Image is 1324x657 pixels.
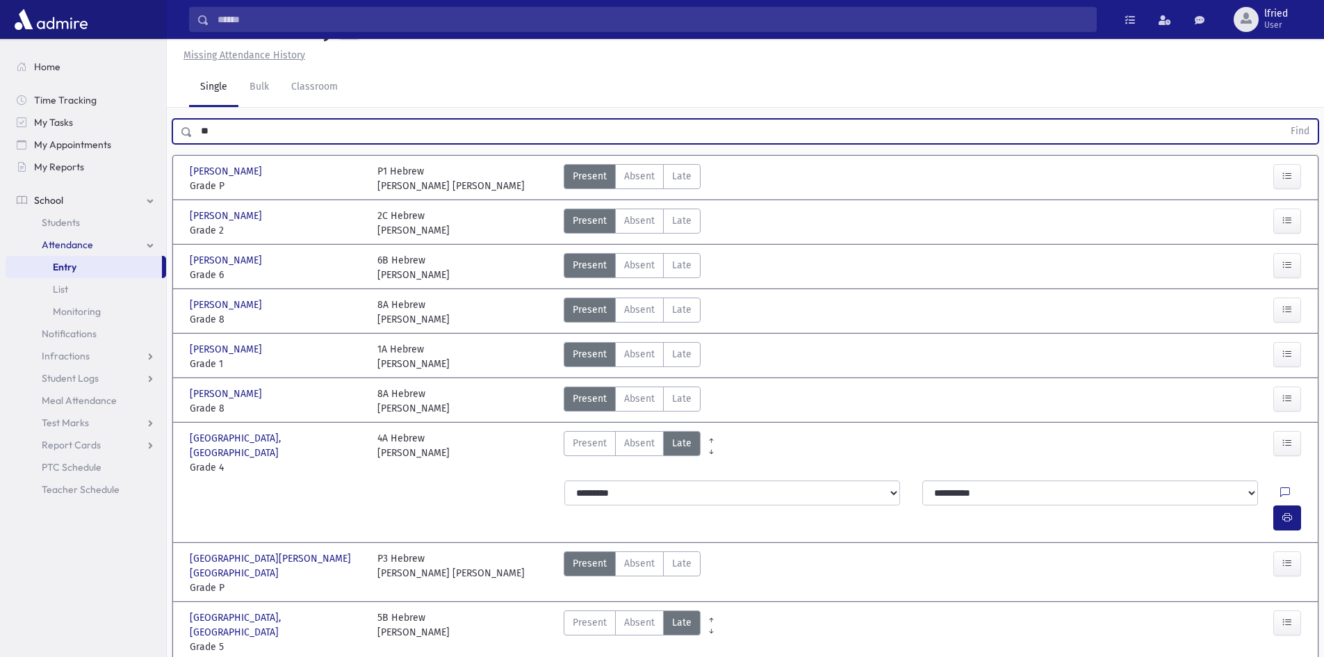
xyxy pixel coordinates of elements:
[564,164,701,193] div: AttTypes
[6,256,162,278] a: Entry
[564,253,701,282] div: AttTypes
[42,216,80,229] span: Students
[53,261,76,273] span: Entry
[6,323,166,345] a: Notifications
[280,68,349,107] a: Classroom
[624,258,655,273] span: Absent
[377,387,450,416] div: 8A Hebrew [PERSON_NAME]
[564,431,701,475] div: AttTypes
[6,389,166,412] a: Meal Attendance
[672,169,692,184] span: Late
[34,161,84,173] span: My Reports
[6,234,166,256] a: Attendance
[42,238,93,251] span: Attendance
[6,456,166,478] a: PTC Schedule
[564,551,701,595] div: AttTypes
[672,436,692,451] span: Late
[42,483,120,496] span: Teacher Schedule
[377,164,525,193] div: P1 Hebrew [PERSON_NAME] [PERSON_NAME]
[190,312,363,327] span: Grade 8
[34,116,73,129] span: My Tasks
[183,49,305,61] u: Missing Attendance History
[573,556,607,571] span: Present
[190,581,363,595] span: Grade P
[377,551,525,595] div: P3 Hebrew [PERSON_NAME] [PERSON_NAME]
[624,436,655,451] span: Absent
[564,342,701,371] div: AttTypes
[42,439,101,451] span: Report Cards
[377,431,450,475] div: 4A Hebrew [PERSON_NAME]
[672,391,692,406] span: Late
[672,258,692,273] span: Late
[573,347,607,362] span: Present
[6,367,166,389] a: Student Logs
[190,460,363,475] span: Grade 4
[573,436,607,451] span: Present
[42,461,101,473] span: PTC Schedule
[6,211,166,234] a: Students
[6,89,166,111] a: Time Tracking
[6,345,166,367] a: Infractions
[190,387,265,401] span: [PERSON_NAME]
[624,302,655,317] span: Absent
[238,68,280,107] a: Bulk
[190,209,265,223] span: [PERSON_NAME]
[564,610,701,654] div: AttTypes
[190,253,265,268] span: [PERSON_NAME]
[6,278,166,300] a: List
[34,138,111,151] span: My Appointments
[11,6,91,33] img: AdmirePro
[672,556,692,571] span: Late
[1264,8,1288,19] span: lfried
[573,391,607,406] span: Present
[190,551,363,581] span: [GEOGRAPHIC_DATA][PERSON_NAME][GEOGRAPHIC_DATA]
[6,111,166,133] a: My Tasks
[624,556,655,571] span: Absent
[189,68,238,107] a: Single
[624,615,655,630] span: Absent
[672,302,692,317] span: Late
[190,179,363,193] span: Grade P
[53,283,68,295] span: List
[190,342,265,357] span: [PERSON_NAME]
[377,298,450,327] div: 8A Hebrew [PERSON_NAME]
[564,298,701,327] div: AttTypes
[6,412,166,434] a: Test Marks
[6,156,166,178] a: My Reports
[573,213,607,228] span: Present
[190,401,363,416] span: Grade 8
[42,416,89,429] span: Test Marks
[34,94,97,106] span: Time Tracking
[190,223,363,238] span: Grade 2
[672,615,692,630] span: Late
[190,268,363,282] span: Grade 6
[1282,120,1318,143] button: Find
[6,56,166,78] a: Home
[6,189,166,211] a: School
[53,305,101,318] span: Monitoring
[624,391,655,406] span: Absent
[377,253,450,282] div: 6B Hebrew [PERSON_NAME]
[672,347,692,362] span: Late
[377,610,450,654] div: 5B Hebrew [PERSON_NAME]
[564,209,701,238] div: AttTypes
[42,372,99,384] span: Student Logs
[42,350,90,362] span: Infractions
[573,258,607,273] span: Present
[6,133,166,156] a: My Appointments
[34,194,63,206] span: School
[190,640,363,654] span: Grade 5
[6,478,166,501] a: Teacher Schedule
[377,209,450,238] div: 2C Hebrew [PERSON_NAME]
[573,169,607,184] span: Present
[564,387,701,416] div: AttTypes
[624,169,655,184] span: Absent
[190,298,265,312] span: [PERSON_NAME]
[573,302,607,317] span: Present
[190,164,265,179] span: [PERSON_NAME]
[34,60,60,73] span: Home
[6,434,166,456] a: Report Cards
[178,49,305,61] a: Missing Attendance History
[624,347,655,362] span: Absent
[6,300,166,323] a: Monitoring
